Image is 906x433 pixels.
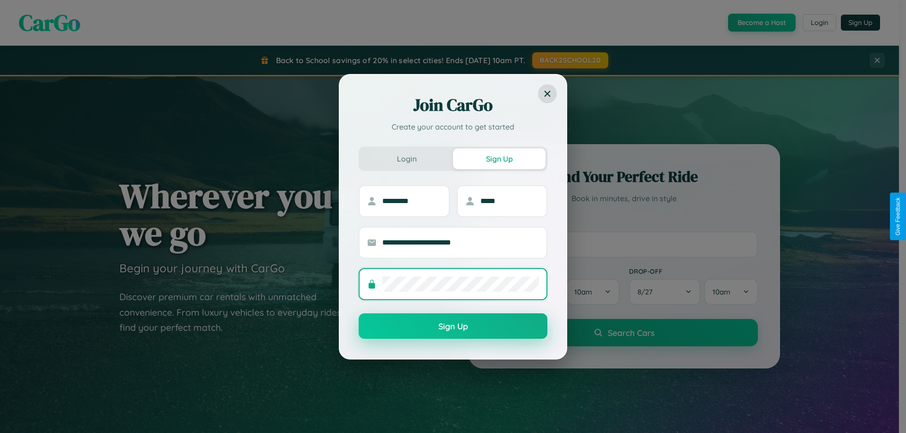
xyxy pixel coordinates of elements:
[361,148,453,169] button: Login
[359,121,547,132] p: Create your account to get started
[895,197,901,236] div: Give Feedback
[359,313,547,339] button: Sign Up
[453,148,545,169] button: Sign Up
[359,94,547,116] h2: Join CarGo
